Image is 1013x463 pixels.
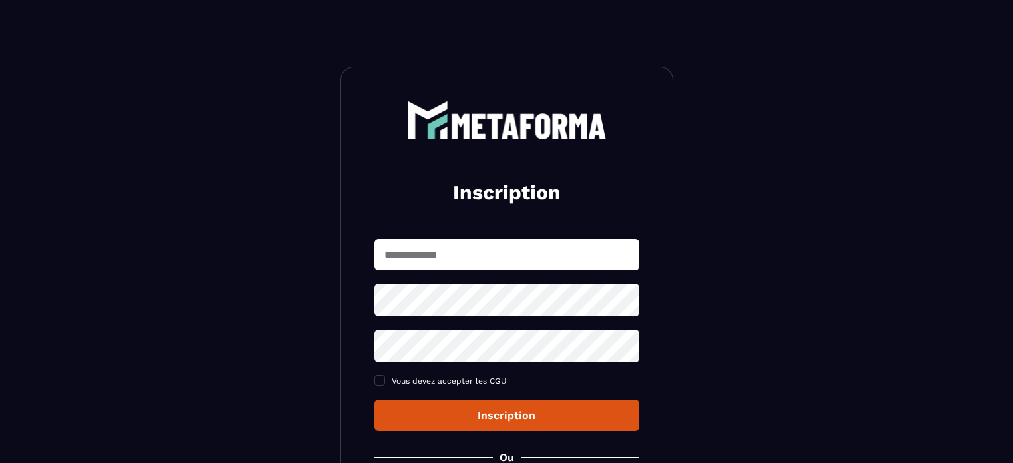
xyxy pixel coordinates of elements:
img: logo [407,101,607,139]
h2: Inscription [390,179,623,206]
button: Inscription [374,400,639,431]
div: Inscription [385,409,629,422]
span: Vous devez accepter les CGU [392,376,507,386]
a: logo [374,101,639,139]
